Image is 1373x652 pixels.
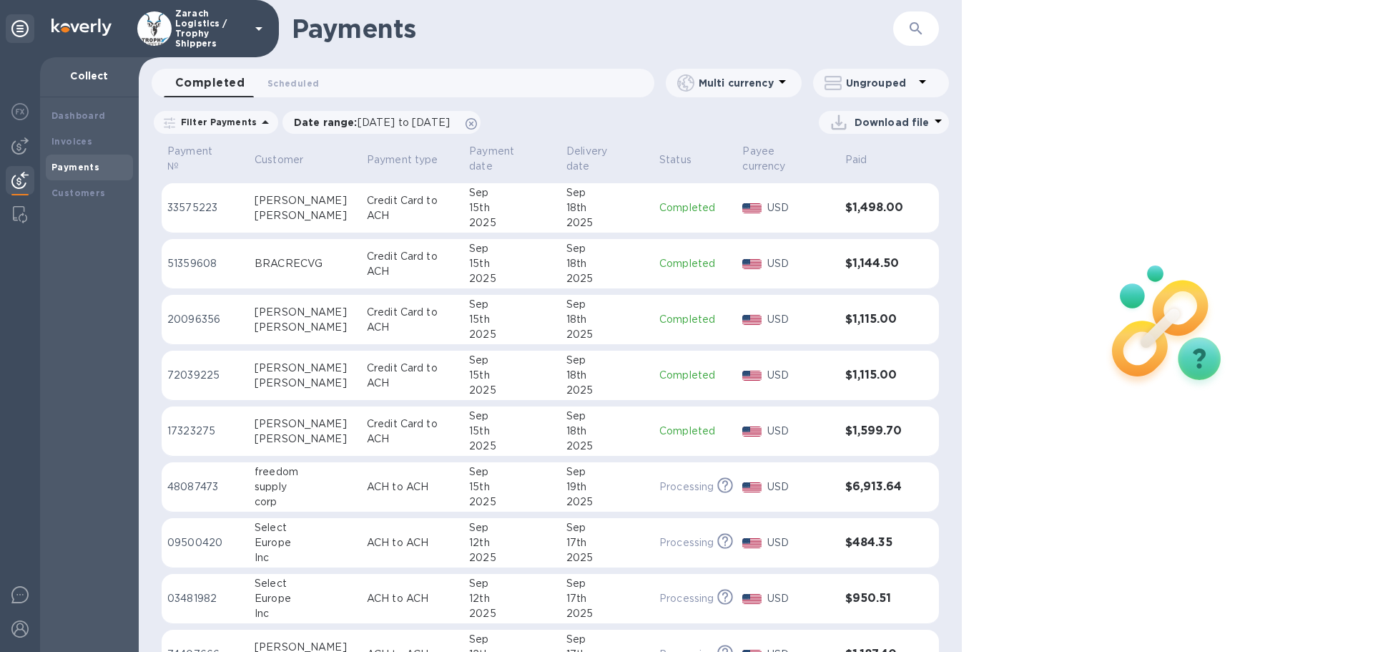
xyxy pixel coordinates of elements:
p: USD [767,368,834,383]
p: Status [659,152,692,167]
p: Completed [659,256,731,271]
p: Credit Card to ACH [367,249,458,279]
img: USD [742,482,762,492]
h3: $6,913.64 [845,480,910,494]
div: freedom [255,464,355,480]
div: [PERSON_NAME] [255,376,355,391]
p: Processing [659,535,714,550]
div: Inc [255,606,355,621]
div: 2025 [566,215,648,230]
div: 2025 [566,439,648,454]
div: [PERSON_NAME] [255,305,355,320]
img: Foreign exchange [11,103,29,120]
p: Credit Card to ACH [367,361,458,391]
p: Processing [659,480,714,495]
div: Sep [566,632,648,647]
div: 2025 [469,495,555,510]
div: 15th [469,312,555,327]
p: 33575223 [167,200,243,215]
div: 15th [469,424,555,439]
div: Sep [566,520,648,535]
div: corp [255,495,355,510]
div: 18th [566,424,648,439]
p: Ungrouped [846,76,914,90]
div: 2025 [469,606,555,621]
img: USD [742,427,762,437]
div: Sep [469,353,555,368]
div: Europe [255,535,355,550]
div: 18th [566,368,648,383]
p: USD [767,200,834,215]
p: Credit Card to ACH [367,305,458,335]
p: USD [767,256,834,271]
div: Sep [469,241,555,256]
p: Payment type [367,152,438,167]
p: Filter Payments [175,116,257,128]
div: Sep [469,576,555,591]
p: Completed [659,368,731,383]
span: Completed [175,73,245,93]
div: [PERSON_NAME] [255,432,355,447]
div: [PERSON_NAME] [255,417,355,432]
div: Sep [566,297,648,312]
p: Paid [845,152,867,167]
img: USD [742,538,762,548]
p: Zarach Logistics / Trophy Shippers [175,9,247,49]
div: [PERSON_NAME] [255,208,355,223]
div: [PERSON_NAME] [255,193,355,208]
div: 2025 [566,327,648,342]
div: Sep [469,520,555,535]
b: Customers [51,188,106,198]
div: Sep [566,241,648,256]
p: USD [767,424,834,439]
p: Multi currency [699,76,774,90]
div: supply [255,480,355,495]
div: 2025 [469,271,555,286]
h3: $1,498.00 [845,201,910,215]
div: 2025 [566,271,648,286]
p: USD [767,312,834,327]
div: Inc [255,550,355,565]
div: Sep [469,297,555,312]
img: USD [742,315,762,325]
div: 18th [566,256,648,271]
div: Sep [469,632,555,647]
p: 20096356 [167,312,243,327]
h3: $1,115.00 [845,369,910,382]
div: 18th [566,200,648,215]
p: Collect [51,69,127,83]
img: USD [742,259,762,269]
h3: $484.35 [845,536,910,550]
h3: $950.51 [845,592,910,605]
p: Completed [659,200,731,215]
div: 2025 [566,495,648,510]
span: Status [659,152,710,167]
p: Credit Card to ACH [367,193,458,223]
b: Invoices [51,136,92,147]
p: ACH to ACH [367,535,458,550]
b: Dashboard [51,110,106,121]
div: [PERSON_NAME] [255,361,355,376]
img: Logo [51,19,112,36]
div: 15th [469,256,555,271]
span: Payee currency [742,144,833,174]
img: USD [742,594,762,604]
div: 15th [469,200,555,215]
div: 12th [469,535,555,550]
div: Europe [255,591,355,606]
div: Sep [469,409,555,424]
p: Customer [255,152,303,167]
div: 2025 [469,550,555,565]
div: 18th [566,312,648,327]
p: Delivery date [566,144,629,174]
div: 2025 [469,439,555,454]
div: 17th [566,535,648,550]
p: Completed [659,312,731,327]
span: Payment № [167,144,243,174]
img: USD [742,203,762,213]
div: Unpin categories [6,14,34,43]
div: 15th [469,368,555,383]
div: 17th [566,591,648,606]
div: Sep [566,464,648,480]
p: 17323275 [167,424,243,439]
